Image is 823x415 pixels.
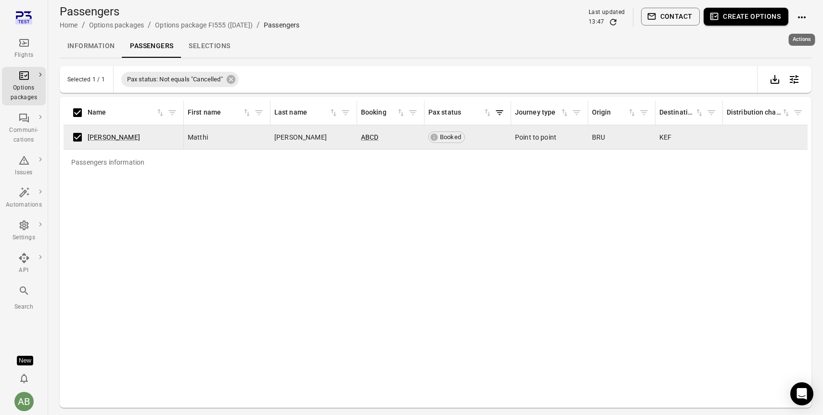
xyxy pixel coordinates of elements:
[791,105,805,120] button: Filter by distribution channel
[2,34,46,63] a: Flights
[14,392,34,411] div: AB
[361,133,379,141] a: ABCD
[515,107,569,118] div: Sort by journey type in ascending order
[64,150,152,175] div: Passengers information
[274,107,329,118] div: Last name
[428,107,483,118] div: Pax status
[765,74,784,83] a: Export data
[592,107,637,118] span: Origin
[6,168,42,178] div: Issues
[515,132,556,142] span: Point to point
[148,19,151,31] li: /
[6,51,42,60] div: Flights
[428,107,492,118] span: Pax status
[121,72,239,87] div: Pax status: Not equals "Cancelled"
[659,107,704,118] span: Destination
[428,107,492,118] div: Sort by pax status in ascending order
[792,8,811,27] button: Actions
[727,107,791,118] div: Sort by distribution channel in ascending order
[2,184,46,213] a: Automations
[257,19,260,31] li: /
[2,249,46,278] a: API
[361,107,396,118] div: Booking
[765,70,784,89] div: Export data
[82,19,85,31] li: /
[60,35,122,58] a: Information
[608,17,618,27] button: Refresh data
[121,75,229,84] span: Pax status: Not equals "Cancelled"
[637,105,651,120] button: Filter by origin
[704,8,788,26] button: Create options
[188,107,242,118] div: First name
[11,388,38,415] button: Aslaug Bjarnadottir
[437,132,464,142] span: Booked
[252,105,266,120] button: Filter by first name
[165,105,180,120] button: Filter by name
[188,132,208,142] span: Matthi
[2,67,46,105] a: Options packages
[569,105,584,120] button: Filter by journey type
[155,21,253,29] a: Options package FI555 ([DATE])
[2,109,46,148] a: Communi-cations
[727,107,781,118] div: Distribution channel
[659,107,704,118] div: Sort by destination in ascending order
[515,107,569,118] span: Journey type
[6,266,42,275] div: API
[188,107,252,118] span: First name
[659,132,671,142] span: KEF
[6,302,42,312] div: Search
[60,35,811,58] div: Local navigation
[88,107,155,118] div: Name
[727,107,791,118] span: Distribution channel
[122,35,181,58] a: Passengers
[361,107,406,118] div: Sort by booking in ascending order
[592,132,605,142] span: BRU
[188,107,252,118] div: Sort by first name in ascending order
[89,21,144,29] a: Options packages
[589,17,604,27] div: 13:47
[274,107,338,118] div: Sort by last name in ascending order
[88,107,165,118] span: Name
[589,8,625,17] div: Last updated
[784,70,804,89] button: Open table configuration
[659,107,694,118] div: Destination
[361,107,406,118] span: Booking
[274,107,338,118] span: Last name
[2,152,46,181] a: Issues
[264,20,300,30] div: Passengers
[181,35,238,58] a: Selections
[6,200,42,210] div: Automations
[515,107,560,118] div: Journey type
[6,83,42,103] div: Options packages
[274,132,327,142] span: [PERSON_NAME]
[704,105,719,120] button: Filter by destination
[592,107,637,118] div: Sort by origin in ascending order
[60,4,299,19] h1: Passengers
[60,19,299,31] nav: Breadcrumbs
[17,356,33,365] div: Tooltip anchor
[60,21,78,29] a: Home
[790,382,813,405] div: Open Intercom Messenger
[6,126,42,145] div: Communi-cations
[88,133,140,141] a: [PERSON_NAME]
[2,282,46,314] button: Search
[2,217,46,246] a: Settings
[6,233,42,243] div: Settings
[641,8,700,26] button: Contact
[789,34,815,46] div: Actions
[492,105,507,120] button: Filter by pax status
[67,76,105,83] div: Selected 1 / 1
[592,107,627,118] div: Origin
[338,105,353,120] button: Filter by last name
[406,105,420,120] button: Filter by booking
